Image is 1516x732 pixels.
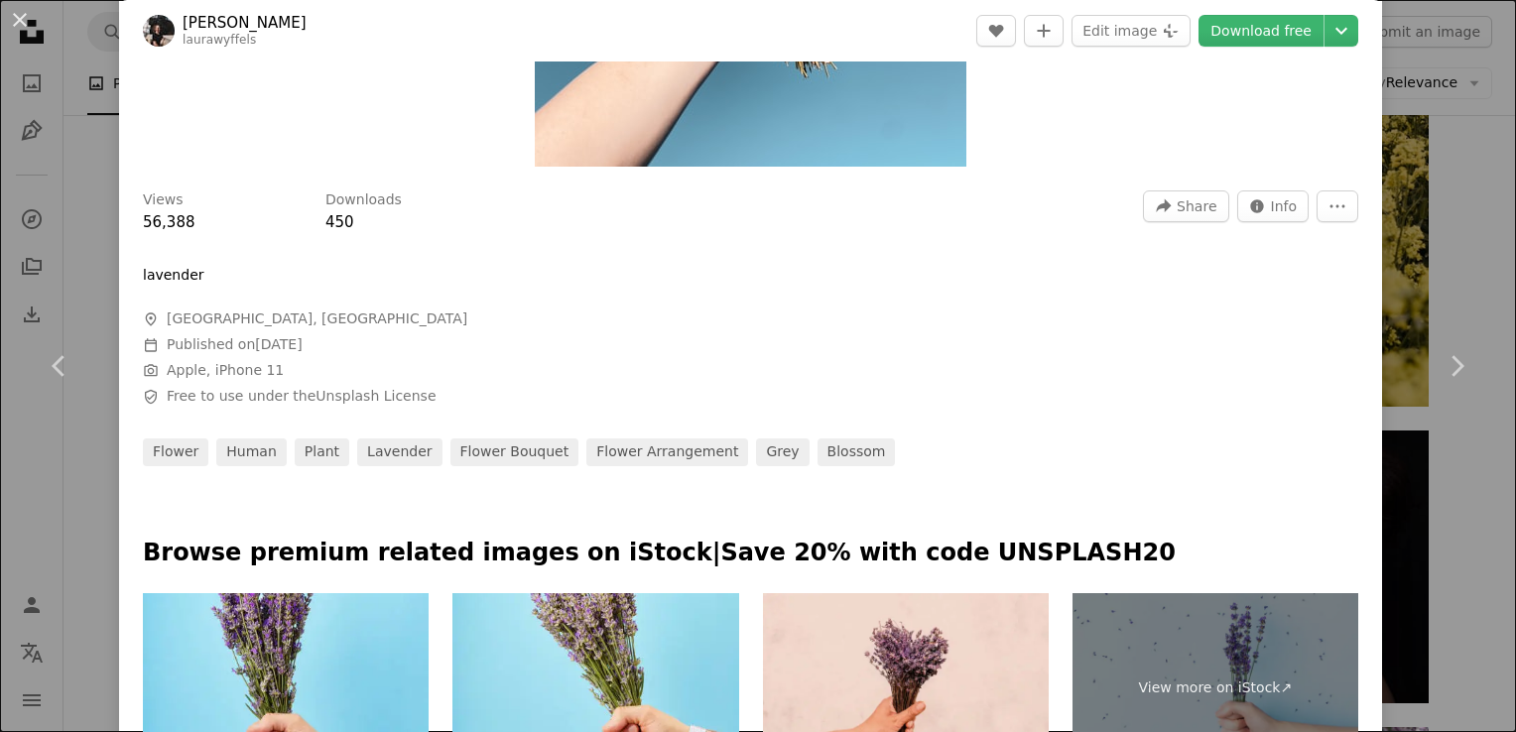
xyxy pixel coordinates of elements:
a: laurawyffels [183,33,256,47]
img: Go to laura wyffels's profile [143,15,175,47]
button: Edit image [1072,15,1191,47]
a: [PERSON_NAME] [183,13,307,33]
button: Share this image [1143,190,1228,222]
a: Unsplash License [316,388,436,404]
a: grey [756,438,809,466]
a: flower arrangement [586,438,748,466]
button: More Actions [1317,190,1358,222]
a: lavender [357,438,442,466]
button: Add to Collection [1024,15,1064,47]
h3: Downloads [325,190,402,210]
time: October 10, 2020 at 11:09:23 PM GMT+2 [255,336,302,352]
span: Free to use under the [167,387,437,407]
h3: Views [143,190,184,210]
a: flower bouquet [450,438,579,466]
p: Browse premium related images on iStock | Save 20% with code UNSPLASH20 [143,538,1358,569]
a: flower [143,438,208,466]
a: blossom [818,438,896,466]
button: Apple, iPhone 11 [167,361,284,381]
span: 450 [325,213,354,231]
a: human [216,438,287,466]
a: Next [1397,271,1516,461]
button: Like [976,15,1016,47]
p: lavender [143,266,204,286]
span: Share [1177,191,1216,221]
a: Download free [1199,15,1324,47]
span: Published on [167,336,303,352]
a: plant [295,438,349,466]
button: Choose download size [1325,15,1358,47]
button: Stats about this image [1237,190,1310,222]
span: Info [1271,191,1298,221]
span: [GEOGRAPHIC_DATA], [GEOGRAPHIC_DATA] [167,309,467,329]
span: 56,388 [143,213,195,231]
